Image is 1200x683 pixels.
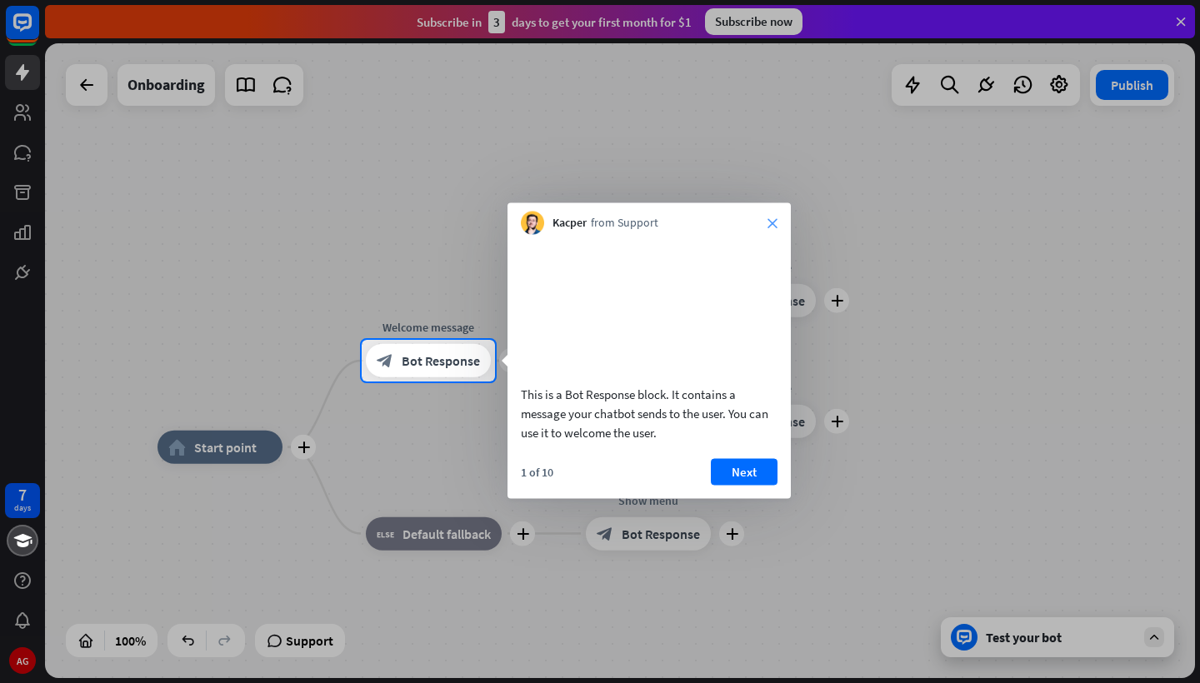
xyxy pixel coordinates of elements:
[521,464,553,479] div: 1 of 10
[767,218,777,228] i: close
[13,7,63,57] button: Open LiveChat chat widget
[591,215,658,232] span: from Support
[377,352,393,369] i: block_bot_response
[711,458,777,485] button: Next
[552,215,587,232] span: Kacper
[521,384,777,441] div: This is a Bot Response block. It contains a message your chatbot sends to the user. You can use i...
[402,352,480,369] span: Bot Response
